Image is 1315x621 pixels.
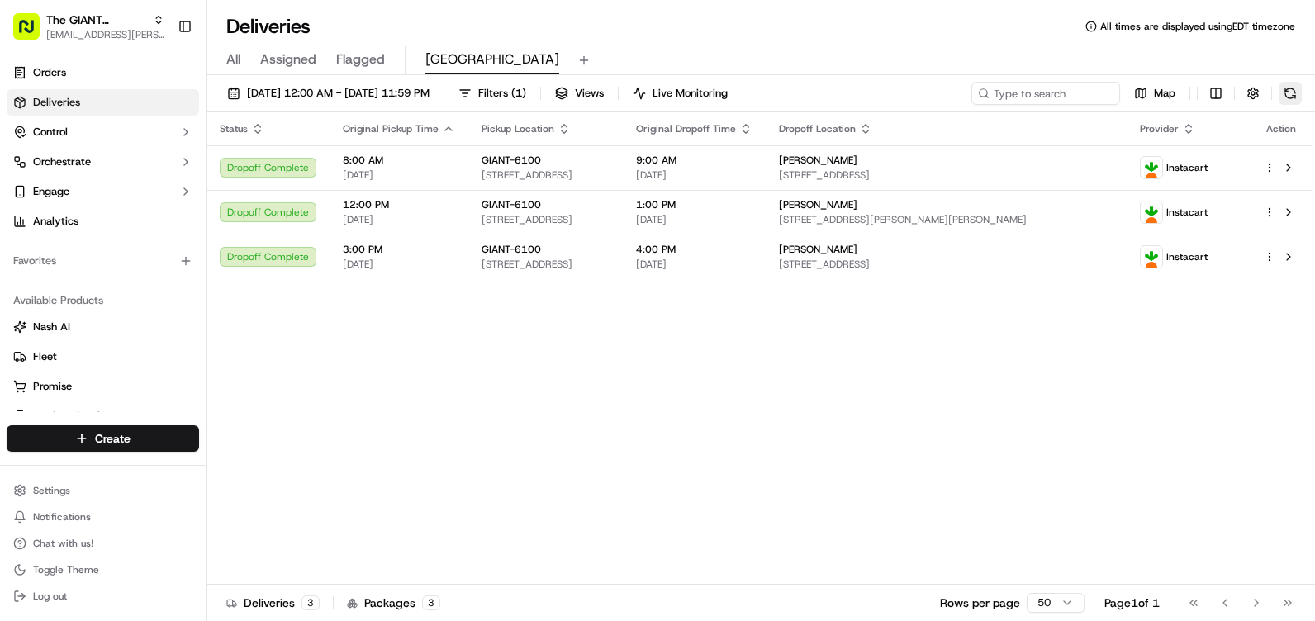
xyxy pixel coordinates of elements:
[33,349,57,364] span: Fleet
[33,184,69,199] span: Engage
[347,595,440,611] div: Packages
[636,198,752,211] span: 1:00 PM
[343,213,455,226] span: [DATE]
[1166,161,1208,174] span: Instacart
[17,241,30,254] div: 📗
[779,154,857,167] span: [PERSON_NAME]
[779,258,1113,271] span: [STREET_ADDRESS]
[1166,250,1208,263] span: Instacart
[17,158,46,187] img: 1736555255976-a54dd68f-1ca7-489b-9aae-adbdc363a1c4
[940,595,1020,611] p: Rows per page
[1127,82,1183,105] button: Map
[33,320,70,334] span: Nash AI
[226,13,311,40] h1: Deliveries
[482,243,541,256] span: GIANT-6100
[482,168,610,182] span: [STREET_ADDRESS]
[13,409,192,424] a: Product Catalog
[1104,595,1160,611] div: Page 1 of 1
[7,7,171,46] button: The GIANT Company[EMAIL_ADDRESS][PERSON_NAME][DOMAIN_NAME]
[7,558,199,581] button: Toggle Theme
[1140,122,1179,135] span: Provider
[1154,86,1175,101] span: Map
[636,243,752,256] span: 4:00 PM
[281,163,301,183] button: Start new chat
[33,125,68,140] span: Control
[482,122,554,135] span: Pickup Location
[1166,206,1208,219] span: Instacart
[7,178,199,205] button: Engage
[13,379,192,394] a: Promise
[1141,157,1162,178] img: profile_instacart_ahold_partner.png
[425,50,559,69] span: [GEOGRAPHIC_DATA]
[140,241,153,254] div: 💻
[1141,246,1162,268] img: profile_instacart_ahold_partner.png
[482,198,541,211] span: GIANT-6100
[779,122,856,135] span: Dropoff Location
[56,158,271,174] div: Start new chat
[33,239,126,256] span: Knowledge Base
[636,213,752,226] span: [DATE]
[156,239,265,256] span: API Documentation
[343,243,455,256] span: 3:00 PM
[17,66,301,92] p: Welcome 👋
[336,50,385,69] span: Flagged
[343,168,455,182] span: [DATE]
[7,425,199,452] button: Create
[17,17,50,50] img: Nash
[7,314,199,340] button: Nash AI
[779,243,857,256] span: [PERSON_NAME]
[7,479,199,502] button: Settings
[636,258,752,271] span: [DATE]
[343,258,455,271] span: [DATE]
[1141,201,1162,223] img: profile_instacart_ahold_partner.png
[260,50,316,69] span: Assigned
[33,590,67,603] span: Log out
[779,213,1113,226] span: [STREET_ADDRESS][PERSON_NAME][PERSON_NAME]
[7,403,199,429] button: Product Catalog
[13,349,192,364] a: Fleet
[33,409,112,424] span: Product Catalog
[7,208,199,235] a: Analytics
[7,373,199,400] button: Promise
[46,12,146,28] button: The GIANT Company
[343,154,455,167] span: 8:00 AM
[422,595,440,610] div: 3
[33,510,91,524] span: Notifications
[33,95,80,110] span: Deliveries
[7,248,199,274] div: Favorites
[33,214,78,229] span: Analytics
[779,168,1113,182] span: [STREET_ADDRESS]
[1100,20,1295,33] span: All times are displayed using EDT timezone
[33,65,66,80] span: Orders
[7,287,199,314] div: Available Products
[636,154,752,167] span: 9:00 AM
[133,233,272,263] a: 💻API Documentation
[164,280,200,292] span: Pylon
[482,213,610,226] span: [STREET_ADDRESS]
[7,532,199,555] button: Chat with us!
[33,379,72,394] span: Promise
[247,86,430,101] span: [DATE] 12:00 AM - [DATE] 11:59 PM
[343,198,455,211] span: 12:00 PM
[343,122,439,135] span: Original Pickup Time
[482,258,610,271] span: [STREET_ADDRESS]
[33,154,91,169] span: Orchestrate
[548,82,611,105] button: Views
[33,563,99,576] span: Toggle Theme
[1279,82,1302,105] button: Refresh
[636,168,752,182] span: [DATE]
[7,505,199,529] button: Notifications
[56,174,209,187] div: We're available if you need us!
[95,430,131,447] span: Create
[7,585,199,608] button: Log out
[7,59,199,86] a: Orders
[7,89,199,116] a: Deliveries
[301,595,320,610] div: 3
[226,595,320,611] div: Deliveries
[46,28,164,41] button: [EMAIL_ADDRESS][PERSON_NAME][DOMAIN_NAME]
[1264,122,1298,135] div: Action
[13,320,192,334] a: Nash AI
[7,344,199,370] button: Fleet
